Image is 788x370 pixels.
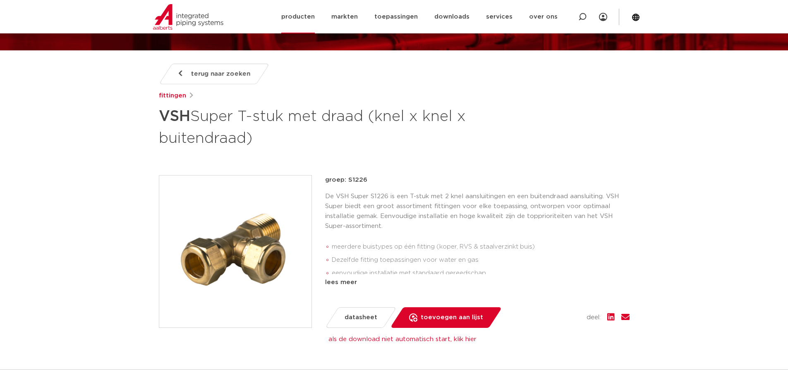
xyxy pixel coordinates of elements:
div: lees meer [325,277,630,287]
li: Dezelfde fitting toepassingen voor water en gas [332,254,630,267]
a: als de download niet automatisch start, klik hier [328,336,477,342]
span: toevoegen aan lijst [421,311,483,324]
a: fittingen [159,91,186,101]
p: groep: S1226 [325,175,630,185]
span: deel: [587,313,601,323]
span: terug naar zoeken [191,67,250,81]
img: Product Image for VSH Super T-stuk met draad (knel x knel x buitendraad) [159,176,311,327]
a: terug naar zoeken [158,64,269,84]
p: De VSH Super S1226 is een T-stuk met 2 knel aansluitingen en een buitendraad aansluiting. VSH Sup... [325,192,630,231]
h1: Super T-stuk met draad (knel x knel x buitendraad) [159,104,469,149]
strong: VSH [159,109,190,124]
a: datasheet [325,307,396,328]
span: datasheet [345,311,377,324]
li: eenvoudige installatie met standaard gereedschap [332,267,630,280]
li: meerdere buistypes op één fitting (koper, RVS & staalverzinkt buis) [332,240,630,254]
